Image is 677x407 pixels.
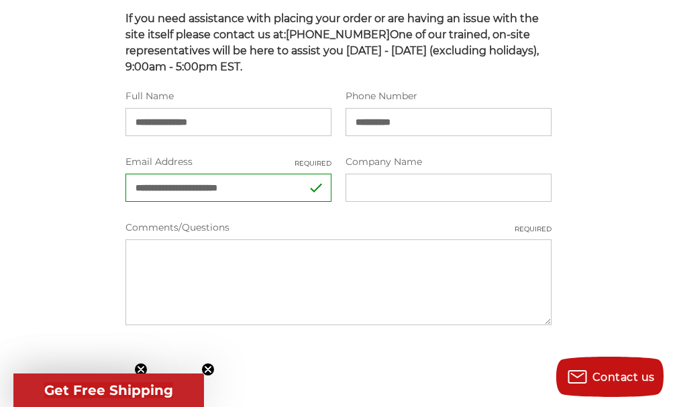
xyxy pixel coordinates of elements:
[592,371,655,384] span: Contact us
[515,224,552,234] small: Required
[125,12,539,73] span: If you need assistance with placing your order or are having an issue with the site itself please...
[125,155,331,169] label: Email Address
[346,89,552,103] label: Phone Number
[44,382,173,398] span: Get Free Shipping
[286,28,390,41] strong: [PHONE_NUMBER]
[295,158,331,168] small: Required
[556,357,664,397] button: Contact us
[125,344,329,396] iframe: reCAPTCHA
[125,89,331,103] label: Full Name
[125,221,551,235] label: Comments/Questions
[346,155,552,169] label: Company Name
[201,363,215,376] button: Close teaser
[134,363,148,376] button: Close teaser
[13,373,204,407] div: Get Free ShippingClose teaser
